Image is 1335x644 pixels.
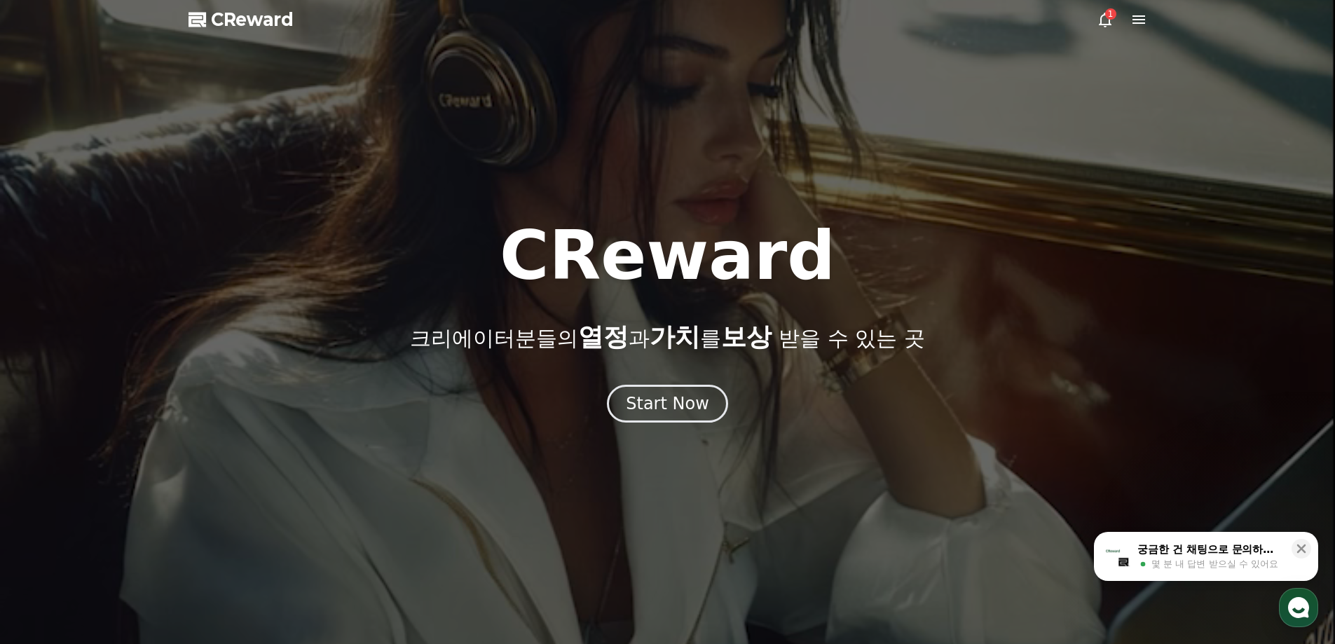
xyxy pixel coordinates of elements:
p: 크리에이터분들의 과 를 받을 수 있는 곳 [410,323,924,351]
h1: CReward [500,222,835,289]
a: Start Now [607,399,728,412]
div: 1 [1105,8,1116,20]
span: CReward [211,8,294,31]
div: Start Now [626,392,709,415]
span: 가치 [650,322,700,351]
button: Start Now [607,385,728,423]
a: CReward [189,8,294,31]
span: 보상 [721,322,772,351]
span: 열정 [578,322,629,351]
a: 1 [1097,11,1114,28]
